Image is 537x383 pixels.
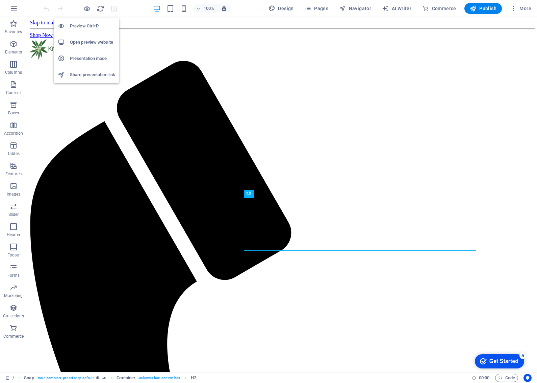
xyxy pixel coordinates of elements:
div: Get Started 5 items remaining, 0% complete [5,3,55,18]
span: Click to select. Double-click to edit [24,374,34,382]
p: Footer [7,252,20,258]
button: Navigator [336,3,374,14]
h6: Share presentation link [70,71,115,79]
span: : [484,375,485,380]
div: 5 [50,1,57,8]
button: Pages [302,3,331,14]
p: Commerce [3,334,24,339]
button: More [507,3,534,14]
p: Favorites [5,29,22,35]
span: . columns-box .content-box [138,374,180,382]
div: Design (Ctrl+Alt+Y) [266,3,297,14]
p: Tables [7,151,20,156]
p: Collections [3,313,24,319]
p: Accordion [4,131,23,136]
span: More [510,5,531,12]
a: Click to cancel selection. Double-click to open Pages [5,374,14,382]
button: Usercentrics [523,374,532,382]
p: Content [6,90,21,95]
p: Header [7,232,20,238]
i: On resize automatically adjust zoom level to fit chosen device. [221,5,227,12]
p: Slider [8,212,19,217]
span: Navigator [339,5,371,12]
span: 00 00 [479,374,489,382]
span: Click to select. Double-click to edit [117,374,135,382]
button: AI Writer [379,3,414,14]
p: Elements [5,49,22,55]
h6: Presentation mode [70,54,115,63]
span: Design [268,5,294,12]
h6: Session time [472,374,490,382]
button: Code [495,374,518,382]
button: Publish [464,3,502,14]
button: reload [96,4,104,13]
p: Features [5,171,22,177]
h6: 100% [203,4,214,13]
p: Marketing [4,293,23,298]
i: This element contains a background [102,376,106,380]
span: Commerce [422,5,456,12]
span: Pages [305,5,328,12]
span: Click to select. Double-click to edit [191,374,196,382]
div: Get Started [20,7,49,14]
i: Reload page [97,5,104,13]
p: Images [7,191,21,197]
span: AI Writer [382,5,411,12]
span: Publish [470,5,496,12]
button: Design [266,3,297,14]
p: Forms [7,273,20,278]
button: Commerce [419,3,459,14]
button: 100% [193,4,217,13]
span: Code [498,374,515,382]
p: Boxes [8,110,19,116]
i: This element is a customizable preset [96,376,99,380]
a: Skip to main content [3,3,48,8]
h6: Preview Ctrl+P [70,22,115,30]
p: Columns [5,70,22,75]
h6: Open preview website [70,38,115,46]
nav: breadcrumb [24,374,196,382]
span: . main-container .preset-snap-default [37,374,94,382]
